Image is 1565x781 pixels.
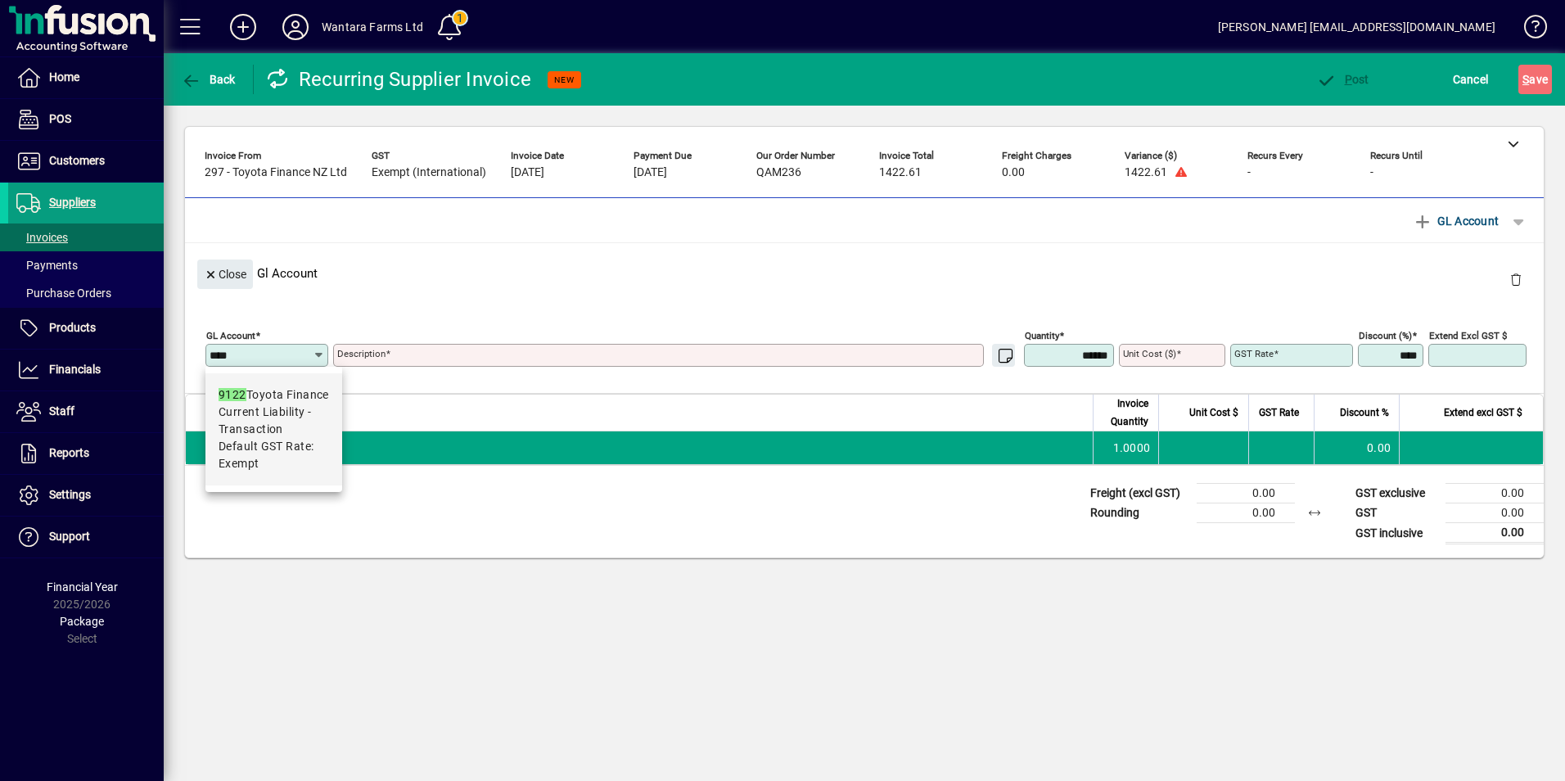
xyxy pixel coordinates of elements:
[756,166,801,179] span: QAM236
[204,261,246,288] span: Close
[1370,166,1373,179] span: -
[181,73,236,86] span: Back
[1496,272,1536,287] app-page-header-button: Delete
[8,223,164,251] a: Invoices
[49,488,91,501] span: Settings
[177,65,240,94] button: Back
[217,12,269,42] button: Add
[1518,65,1552,94] button: Save
[269,12,322,42] button: Profile
[1234,348,1274,359] mat-label: GST rate
[1522,73,1529,86] span: S
[8,433,164,474] a: Reports
[1512,3,1545,56] a: Knowledge Base
[8,279,164,307] a: Purchase Orders
[1347,484,1445,503] td: GST exclusive
[1025,330,1059,341] mat-label: Quantity
[1345,73,1352,86] span: P
[1445,484,1544,503] td: 0.00
[49,112,71,125] span: POS
[1340,404,1389,422] span: Discount %
[164,65,254,94] app-page-header-button: Back
[1449,65,1493,94] button: Cancel
[49,446,89,459] span: Reports
[1197,503,1295,523] td: 0.00
[1125,166,1167,179] span: 1422.61
[1002,166,1025,179] span: 0.00
[47,580,118,594] span: Financial Year
[1259,404,1299,422] span: GST Rate
[1347,503,1445,523] td: GST
[634,166,667,179] span: [DATE]
[1359,330,1412,341] mat-label: Discount (%)
[8,251,164,279] a: Payments
[1312,65,1373,94] button: Post
[8,350,164,390] a: Financials
[206,330,255,341] mat-label: GL Account
[1082,484,1197,503] td: Freight (excl GST)
[219,388,246,401] em: 9122
[8,57,164,98] a: Home
[1123,348,1176,359] mat-label: Unit Cost ($)
[1445,523,1544,544] td: 0.00
[1496,260,1536,299] button: Delete
[219,404,329,438] span: Current Liability - Transaction
[193,266,257,281] app-page-header-button: Close
[16,231,68,244] span: Invoices
[8,308,164,349] a: Products
[1316,73,1369,86] span: ost
[1522,66,1548,93] span: ave
[185,243,1544,303] div: Gl Account
[8,391,164,432] a: Staff
[197,260,253,289] button: Close
[879,166,922,179] span: 1422.61
[1247,166,1251,179] span: -
[1189,404,1238,422] span: Unit Cost $
[49,363,101,376] span: Financials
[1314,431,1399,464] td: 0.00
[554,74,575,85] span: NEW
[1444,404,1522,422] span: Extend excl GST $
[49,530,90,543] span: Support
[266,66,532,93] div: Recurring Supplier Invoice
[1082,503,1197,523] td: Rounding
[511,166,544,179] span: [DATE]
[205,166,347,179] span: 297 - Toyota Finance NZ Ltd
[49,404,74,418] span: Staff
[49,154,105,167] span: Customers
[337,348,386,359] mat-label: Description
[219,438,329,472] span: Default GST Rate: Exempt
[49,70,79,84] span: Home
[60,615,104,628] span: Package
[322,14,423,40] div: Wantara Farms Ltd
[49,196,96,209] span: Suppliers
[16,287,111,300] span: Purchase Orders
[8,99,164,140] a: POS
[1093,431,1158,464] td: 1.0000
[1445,503,1544,523] td: 0.00
[8,141,164,182] a: Customers
[16,259,78,272] span: Payments
[205,373,342,485] mat-option: 9122 Toyota Finance
[1429,330,1507,341] mat-label: Extend excl GST $
[49,321,96,334] span: Products
[372,166,486,179] span: Exempt (International)
[1103,395,1148,431] span: Invoice Quantity
[1347,523,1445,544] td: GST inclusive
[8,475,164,516] a: Settings
[1453,66,1489,93] span: Cancel
[1197,484,1295,503] td: 0.00
[1218,14,1495,40] div: [PERSON_NAME] [EMAIL_ADDRESS][DOMAIN_NAME]
[8,517,164,558] a: Support
[219,386,329,404] div: Toyota Finance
